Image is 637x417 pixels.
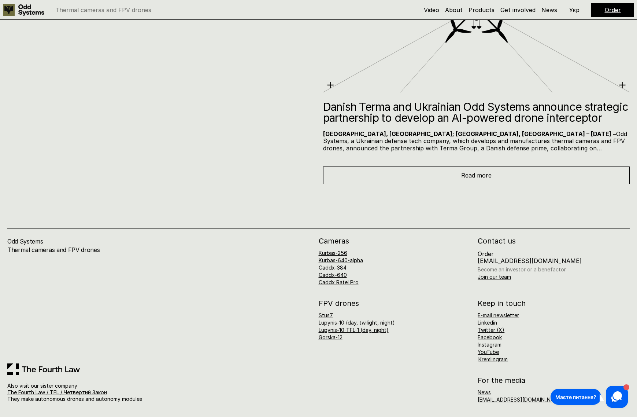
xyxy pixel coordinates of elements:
[319,264,347,271] a: Caddx-384
[323,101,630,123] h2: Danish Terma and Ukrainian Odd Systems announce strategic partnership to develop an AI-powered dr...
[500,6,536,14] a: Get involved
[478,250,582,264] p: Order [EMAIL_ADDRESS][DOMAIN_NAME]
[478,312,519,318] a: E-mail newsletter
[605,6,621,14] a: Order
[478,237,630,245] h2: Contact us
[323,131,630,152] p: Odd Systems, a Ukrainian defense tech company, which develops and manufactures thermal cameras an...
[319,272,347,278] a: Caddx-640
[478,274,511,280] a: Join our team
[478,334,502,340] a: Facebook
[541,6,557,14] a: News
[319,250,347,256] a: Kurbas-256
[478,396,564,403] a: [EMAIL_ADDRESS][DOMAIN_NAME]
[469,6,495,14] a: Products
[478,266,566,272] a: Become an investor or a benefactor
[319,312,333,318] a: Stus7
[478,389,491,395] a: News
[319,327,389,333] a: Lupynis-10-TFL-1 (day, night)
[478,349,499,355] a: YouTube
[7,389,107,395] a: The Fourth Law / TFL / Четвертий Закон
[319,334,342,340] a: Gorska-12
[569,7,579,13] p: Укр
[478,377,630,384] h2: For the media
[7,237,174,262] h4: Odd Systems Thermal cameras and FPV drones
[424,6,439,14] a: Video
[7,383,200,403] p: Also visit our sister company They make autonomous drones and autonomy modules
[478,300,526,307] h2: Keep in touch
[319,257,363,263] a: Kurbas-640-alpha
[478,341,501,348] a: Instagram
[323,130,611,138] strong: [GEOGRAPHIC_DATA], [GEOGRAPHIC_DATA]; [GEOGRAPHIC_DATA], [GEOGRAPHIC_DATA] – [DATE]
[445,6,463,14] a: About
[319,319,395,326] a: Lupynis-10 (day, twilight, night)
[55,7,151,13] p: Thermal cameras and FPV drones
[549,384,630,410] iframe: HelpCrunch
[319,279,359,285] a: Caddx Ratel Pro
[461,172,492,179] span: Read more
[478,327,504,333] a: Twitter (X)
[478,319,497,326] a: Linkedin
[613,130,616,138] strong: –
[319,237,471,245] h2: Cameras
[319,300,471,307] h2: FPV drones
[478,356,508,362] a: Kremlingram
